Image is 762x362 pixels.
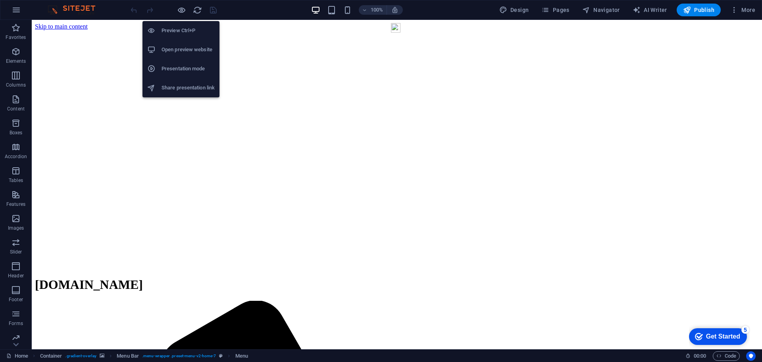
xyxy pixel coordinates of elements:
a: Skip to main content [3,3,56,10]
h6: Share presentation link [162,83,215,93]
div: Design (Ctrl+Alt+Y) [496,4,532,16]
img: Editor Logo [46,5,105,15]
span: Navigator [582,6,620,14]
span: . menu-wrapper .preset-menu-v2-home-7 [142,351,216,361]
h6: Session time [685,351,706,361]
span: . gradient-overlay [65,351,96,361]
h6: Presentation mode [162,64,215,74]
span: : [699,353,700,359]
span: More [730,6,755,14]
span: Code [716,351,736,361]
p: Accordion [5,153,27,160]
p: Boxes [10,130,23,136]
button: 100% [359,5,387,15]
p: Features [6,201,25,207]
span: Click to select. Double-click to edit [117,351,139,361]
span: Design [499,6,529,14]
span: Pages [541,6,569,14]
h6: Preview Ctrl+P [162,26,215,35]
h6: 100% [371,5,383,15]
div: 5 [52,2,60,10]
nav: breadcrumb [40,351,248,361]
h6: Open preview website [162,45,215,54]
p: Content [7,106,25,112]
p: Footer [9,296,23,303]
div: Get Started [17,9,51,16]
button: Publish [677,4,721,16]
i: On resize automatically adjust zoom level to fit chosen device. [391,6,398,14]
p: Tables [9,177,23,184]
i: Reload page [193,6,202,15]
p: Columns [6,82,26,88]
button: AI Writer [629,4,670,16]
p: Favorites [6,34,26,41]
i: This element contains a background [100,354,104,358]
p: Slider [10,249,22,255]
p: Elements [6,58,26,64]
p: Images [8,225,24,231]
button: Design [496,4,532,16]
button: Navigator [579,4,623,16]
p: Header [8,273,24,279]
i: This element is a customizable preset [219,354,223,358]
button: More [727,4,758,16]
span: 00 00 [694,351,706,361]
a: Click to cancel selection. Double-click to open Pages [6,351,28,361]
span: Click to select. Double-click to edit [40,351,62,361]
span: Click to select. Double-click to edit [235,351,248,361]
button: Pages [538,4,572,16]
span: AI Writer [633,6,667,14]
button: Usercentrics [746,351,756,361]
button: reload [192,5,202,15]
button: Code [713,351,740,361]
span: Publish [683,6,714,14]
p: Forms [9,320,23,327]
